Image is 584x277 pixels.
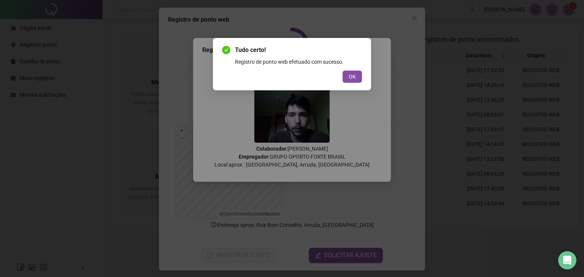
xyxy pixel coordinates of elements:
span: OK [349,72,356,81]
span: Tudo certo! [235,46,362,55]
div: Registro de ponto web efetuado com sucesso. [235,58,362,66]
div: Open Intercom Messenger [558,251,576,269]
button: OK [343,71,362,83]
span: check-circle [222,46,230,54]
